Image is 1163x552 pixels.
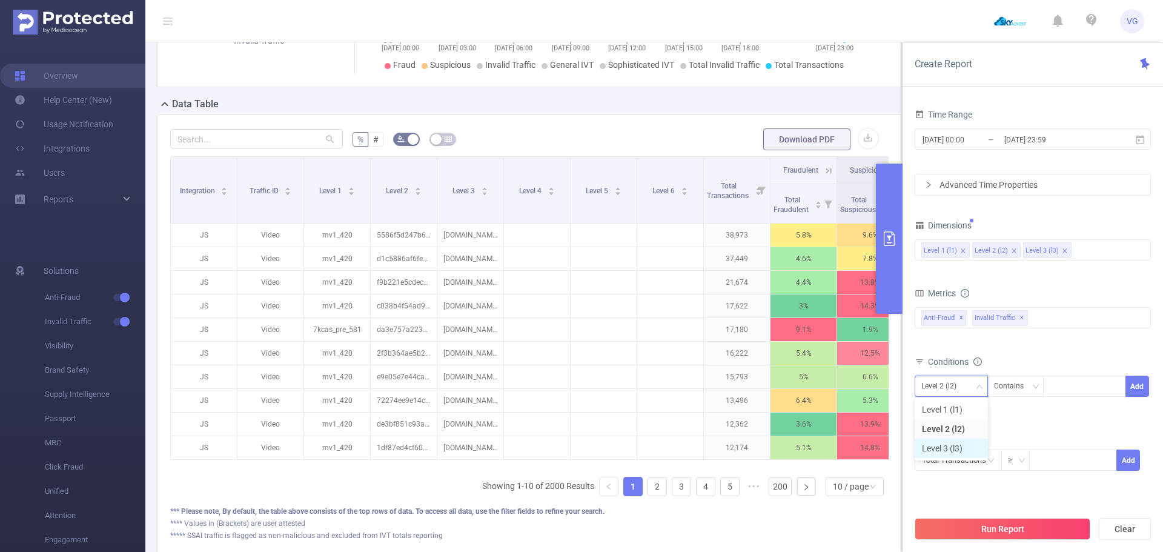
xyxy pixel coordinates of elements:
[15,88,112,112] a: Help Center (New)
[665,44,703,52] tspan: [DATE] 15:00
[45,358,145,382] span: Brand Safety
[681,185,688,193] div: Sort
[304,365,370,388] p: mv1_420
[237,436,303,459] p: Video
[1018,457,1025,465] i: icon: down
[1099,518,1151,540] button: Clear
[348,185,355,193] div: Sort
[171,271,237,294] p: JS
[371,342,437,365] p: 2f3b364ae5b2bc4e0296fdc710f6bbf1
[45,407,145,431] span: Passport
[1003,131,1101,148] input: End date
[973,357,982,366] i: icon: info-circle
[925,181,932,188] i: icon: right
[13,10,133,35] img: Protected Media
[624,477,642,496] a: 1
[481,185,488,193] div: Sort
[652,187,677,195] span: Level 6
[681,190,688,194] i: icon: caret-down
[237,247,303,270] p: Video
[45,431,145,455] span: MRC
[1125,376,1149,397] button: Add
[869,483,876,491] i: icon: down
[170,530,889,541] div: ***** SSAI traffic is flagged as non-malicious and excluded from IVT totals reporting
[770,365,837,388] p: 5%
[972,242,1021,258] li: Level 2 (l2)
[921,376,965,396] div: Level 2 (l2)
[648,477,666,496] a: 2
[915,439,988,458] li: Level 3 (l3)
[915,221,972,230] span: Dimensions
[437,224,503,247] p: [DOMAIN_NAME]
[820,184,837,223] i: Filter menu
[348,190,354,194] i: icon: caret-down
[437,389,503,412] p: [DOMAIN_NAME]
[928,357,982,367] span: Conditions
[304,271,370,294] p: mv1_420
[837,436,903,459] p: 14.8%
[304,389,370,412] p: mv1_420
[319,187,343,195] span: Level 1
[550,60,594,70] span: General IVT
[704,271,770,294] p: 21,674
[744,477,764,496] li: Next 5 Pages
[837,271,903,294] p: 13.8%
[769,477,791,496] a: 200
[837,294,903,318] p: 14.3%
[915,419,988,439] li: Level 2 (l2)
[430,60,471,70] span: Suspicious
[623,477,643,496] li: 1
[915,175,1150,195] div: icon: rightAdvanced Time Properties
[237,318,303,341] p: Video
[15,64,78,88] a: Overview
[797,477,816,496] li: Next Page
[548,185,554,189] i: icon: caret-up
[840,196,878,214] span: Total Suspicious
[960,248,966,255] i: icon: close
[770,271,837,294] p: 4.4%
[704,224,770,247] p: 38,973
[221,190,228,194] i: icon: caret-down
[519,187,543,195] span: Level 4
[171,342,237,365] p: JS
[171,247,237,270] p: JS
[704,365,770,388] p: 15,793
[15,161,65,185] a: Users
[45,334,145,358] span: Visibility
[1008,450,1021,470] div: ≥
[783,166,818,175] span: Fraudulent
[485,60,535,70] span: Invalid Traffic
[599,477,618,496] li: Previous Page
[237,224,303,247] p: Video
[221,185,228,189] i: icon: caret-up
[285,185,291,189] i: icon: caret-up
[769,477,792,496] li: 200
[552,44,589,52] tspan: [DATE] 09:00
[371,436,437,459] p: 1df87ed4cf6031aeaeaa88e2feda833e
[994,376,1032,396] div: Contains
[837,247,903,270] p: 7.8%
[482,477,594,496] li: Showing 1-10 of 2000 Results
[481,185,488,189] i: icon: caret-up
[170,506,889,517] div: *** Please note, By default, the table above consists of the top rows of data. To access all data...
[393,60,416,70] span: Fraud
[721,477,739,496] a: 5
[45,455,145,479] span: Click Fraud
[1019,311,1024,325] span: ✕
[837,224,903,247] p: 9.6%
[648,477,667,496] li: 2
[924,243,957,259] div: Level 1 (l1)
[397,135,405,142] i: icon: bg-colors
[921,242,970,258] li: Level 1 (l1)
[220,185,228,193] div: Sort
[744,477,764,496] span: •••
[696,477,715,496] li: 4
[495,44,533,52] tspan: [DATE] 06:00
[437,413,503,436] p: [DOMAIN_NAME]
[437,247,503,270] p: [DOMAIN_NAME]
[44,195,73,204] span: Reports
[439,44,476,52] tspan: [DATE] 03:00
[304,413,370,436] p: mv1_420
[915,400,988,419] li: Level 1 (l1)
[437,365,503,388] p: [DOMAIN_NAME]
